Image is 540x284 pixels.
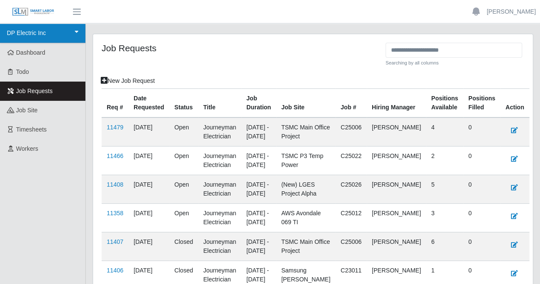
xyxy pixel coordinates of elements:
[276,203,336,232] td: AWS Avondale 069 TI
[241,146,276,175] td: [DATE] - [DATE]
[198,175,241,203] td: Journeyman Electrician
[241,88,276,117] th: Job Duration
[276,88,336,117] th: job site
[241,232,276,261] td: [DATE] - [DATE]
[336,203,367,232] td: C25012
[487,7,536,16] a: [PERSON_NAME]
[128,88,169,117] th: Date Requested
[128,117,169,146] td: [DATE]
[95,73,161,88] a: New Job Request
[463,203,500,232] td: 0
[107,267,123,274] a: 11406
[426,175,463,203] td: 5
[367,232,426,261] td: [PERSON_NAME]
[169,232,198,261] td: Closed
[107,210,123,217] a: 11358
[500,88,529,117] th: Action
[385,59,522,67] small: Searching by all columns
[463,117,500,146] td: 0
[336,117,367,146] td: C25006
[16,107,38,114] span: job site
[426,203,463,232] td: 3
[336,175,367,203] td: C25026
[169,203,198,232] td: Open
[426,232,463,261] td: 6
[367,88,426,117] th: Hiring Manager
[12,7,55,17] img: SLM Logo
[241,203,276,232] td: [DATE] - [DATE]
[367,203,426,232] td: [PERSON_NAME]
[169,117,198,146] td: Open
[128,146,169,175] td: [DATE]
[198,203,241,232] td: Journeyman Electrician
[16,49,46,56] span: Dashboard
[463,88,500,117] th: Positions Filled
[102,88,128,117] th: Req #
[128,175,169,203] td: [DATE]
[107,238,123,245] a: 11407
[463,146,500,175] td: 0
[169,88,198,117] th: Status
[276,146,336,175] td: TSMC P3 Temp Power
[198,146,241,175] td: Journeyman Electrician
[128,203,169,232] td: [DATE]
[367,117,426,146] td: [PERSON_NAME]
[276,175,336,203] td: (New) LGES Project Alpha
[367,175,426,203] td: [PERSON_NAME]
[426,117,463,146] td: 4
[276,232,336,261] td: TSMC Main Office Project
[276,117,336,146] td: TSMC Main Office Project
[198,232,241,261] td: Journeyman Electrician
[16,68,29,75] span: Todo
[128,232,169,261] td: [DATE]
[426,146,463,175] td: 2
[241,117,276,146] td: [DATE] - [DATE]
[336,232,367,261] td: C25006
[463,232,500,261] td: 0
[107,181,123,188] a: 11408
[169,175,198,203] td: Open
[107,152,123,159] a: 11466
[16,145,38,152] span: Workers
[107,124,123,131] a: 11479
[169,146,198,175] td: Open
[198,88,241,117] th: Title
[198,117,241,146] td: Journeyman Electrician
[16,88,53,94] span: Job Requests
[426,88,463,117] th: Positions Available
[102,43,379,53] h4: Job Requests
[241,175,276,203] td: [DATE] - [DATE]
[463,175,500,203] td: 0
[16,126,47,133] span: Timesheets
[367,146,426,175] td: [PERSON_NAME]
[336,146,367,175] td: C25022
[336,88,367,117] th: Job #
